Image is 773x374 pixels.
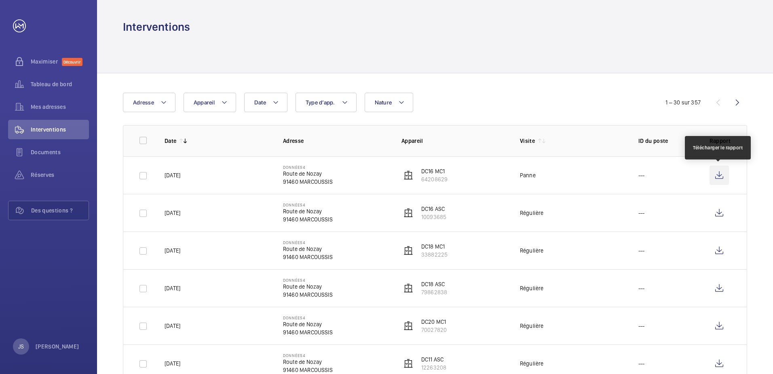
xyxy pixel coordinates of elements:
span: Appareil [194,99,215,106]
p: [DATE] [165,284,180,292]
p: --- [638,322,645,330]
p: [DATE] [165,171,180,179]
p: [DATE] [165,209,180,217]
div: Régulière [520,322,544,330]
div: Régulière [520,359,544,368]
p: 33882225 [421,251,448,259]
img: elevator.svg [403,246,413,255]
p: 91460 MARCOUSSIS [283,366,333,374]
p: 91460 MARCOUSSIS [283,328,333,336]
span: Des questions ? [31,206,89,215]
p: DC16 MC1 [421,167,448,175]
span: Type d’app. [306,99,335,106]
img: elevator.svg [403,359,413,368]
p: DONNÉES4 [283,315,333,320]
p: 12263208 [421,363,446,372]
p: DONNÉES4 [283,202,333,207]
p: 64208629 [421,175,448,183]
h1: Interventions [123,19,190,34]
img: elevator.svg [403,321,413,331]
p: Date [165,137,176,145]
p: Route de Nozay [283,170,333,178]
p: 91460 MARCOUSSIS [283,253,333,261]
p: Adresse [283,137,389,145]
p: Route de Nozay [283,358,333,366]
p: Route de Nozay [283,207,333,215]
p: Appareil [401,137,507,145]
p: DONNÉES4 [283,240,333,245]
p: 79862838 [421,288,447,296]
div: Régulière [520,246,544,255]
p: [PERSON_NAME] [36,342,79,351]
p: 91460 MARCOUSSIS [283,215,333,223]
p: [DATE] [165,246,180,255]
span: Réserves [31,171,89,179]
div: Régulière [520,284,544,292]
p: DC20 MC1 [421,318,447,326]
img: elevator.svg [403,170,413,180]
p: 10093685 [421,213,446,221]
p: DC18 ASC [421,280,447,288]
p: Route de Nozay [283,320,333,328]
div: Panne [520,171,536,179]
span: Mes adresses [31,103,89,111]
div: 1 – 30 sur 357 [665,98,701,106]
span: Découvrir [62,58,82,66]
button: Appareil [184,93,236,112]
p: 70027820 [421,326,447,334]
button: Date [244,93,287,112]
p: JS [18,342,24,351]
button: Nature [365,93,414,112]
span: Documents [31,148,89,156]
span: Tableau de bord [31,80,89,88]
p: 91460 MARCOUSSIS [283,178,333,186]
p: [DATE] [165,322,180,330]
button: Adresse [123,93,175,112]
img: elevator.svg [403,283,413,293]
p: ID du poste [638,137,697,145]
span: Nature [375,99,392,106]
p: 91460 MARCOUSSIS [283,291,333,299]
p: DONNÉES4 [283,278,333,283]
p: [DATE] [165,359,180,368]
p: --- [638,209,645,217]
p: --- [638,359,645,368]
p: DONNÉES4 [283,165,333,170]
button: Type d’app. [296,93,357,112]
img: elevator.svg [403,208,413,218]
p: DC11 ASC [421,355,446,363]
p: Route de Nozay [283,245,333,253]
span: Adresse [133,99,154,106]
p: --- [638,171,645,179]
span: Interventions [31,125,89,134]
p: DONNÉES4 [283,353,333,358]
p: DC16 ASC [421,205,446,213]
p: --- [638,246,645,255]
p: --- [638,284,645,292]
p: Route de Nozay [283,283,333,291]
p: Visite [520,137,535,145]
span: Maximiser [31,57,62,66]
span: Date [254,99,266,106]
div: Régulière [520,209,544,217]
div: Télécharger le rapport [693,144,743,151]
p: DC18 MC1 [421,242,448,251]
